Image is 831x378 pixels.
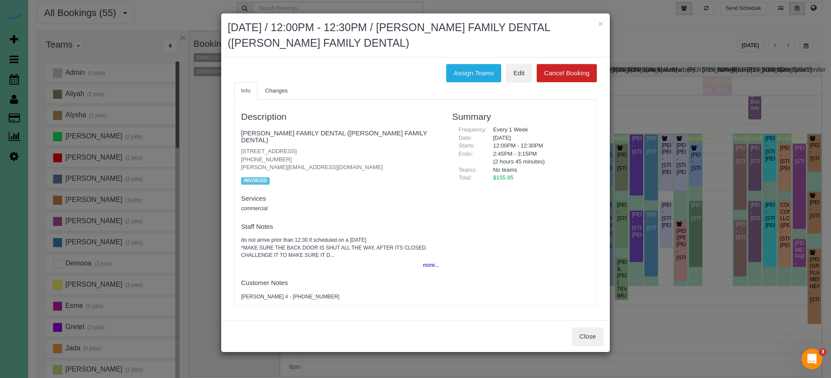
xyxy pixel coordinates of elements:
[486,142,590,150] div: 12:00PM - 12:30PM
[493,174,513,181] span: $155.95
[258,82,295,100] a: Changes
[486,150,590,166] div: 2:45PM - 3:15PM (2 hours 45 minutes)
[418,259,439,272] button: more...
[446,64,501,82] button: Assign Teams
[241,129,427,144] a: [PERSON_NAME] FAMILY DENTAL ([PERSON_NAME] FAMILY DENTAL)
[459,135,472,141] span: Date:
[459,151,473,157] span: Ends:
[486,126,590,134] div: Every 1 Week
[241,195,439,202] h4: Services
[241,206,439,211] h5: commercial
[506,64,532,82] a: Edit
[241,223,439,231] h4: Staff Notes
[459,142,475,149] span: Starts:
[452,112,590,122] h3: Summary
[486,134,590,142] div: [DATE]
[819,349,826,356] span: 3
[228,20,603,51] h2: [DATE] / 12:00PM - 12:30PM / [PERSON_NAME] FAMILY DENTAL ([PERSON_NAME] FAMILY DENTAL)
[537,64,597,82] button: Cancel Booking
[459,167,477,173] span: Teams:
[241,279,439,287] h4: Customer Notes
[802,349,822,369] iframe: Intercom live chat
[234,82,258,100] a: Info
[241,237,439,259] pre: do not arrive prior than 12:30 if scheduled on a [DATE] *MAKE SURE THE BACK DOOR IS SHUT ALL THE ...
[598,19,603,28] button: ×
[493,167,517,173] span: No teams
[241,87,251,94] span: Info
[241,147,439,172] p: [STREET_ADDRESS] [PHONE_NUMBER] [PERSON_NAME][EMAIL_ADDRESS][DOMAIN_NAME]
[459,174,472,181] span: Total:
[459,126,487,133] span: Frequency:
[241,177,270,184] span: INVOICED
[572,327,603,346] button: Close
[241,112,439,122] h3: Description
[241,293,439,301] pre: [PERSON_NAME] # - [PHONE_NUMBER]
[265,87,288,94] span: Changes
